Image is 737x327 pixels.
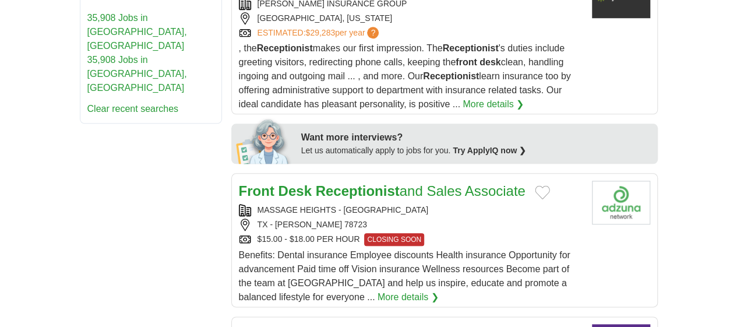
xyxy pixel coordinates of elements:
[301,131,651,145] div: Want more interviews?
[453,146,526,155] a: Try ApplyIQ now ❯
[367,27,379,38] span: ?
[535,185,550,199] button: Add to favorite jobs
[239,219,583,231] div: TX - [PERSON_NAME] 78723
[479,57,500,67] strong: desk
[239,204,583,216] div: MASSAGE HEIGHTS - [GEOGRAPHIC_DATA]
[239,183,274,199] strong: Front
[443,43,499,53] strong: Receptionist
[378,290,439,304] a: More details ❯
[456,57,477,67] strong: front
[87,104,179,114] a: Clear recent searches
[364,233,424,246] span: CLOSING SOON
[305,28,335,37] span: $29,283
[463,97,524,111] a: More details ❯
[239,12,583,24] div: [GEOGRAPHIC_DATA], [US_STATE]
[239,183,526,199] a: Front Desk Receptionistand Sales Associate
[239,43,571,109] span: , the makes our first impression. The 's duties include greeting visitors, redirecting phone call...
[316,183,400,199] strong: Receptionist
[239,233,583,246] div: $15.00 - $18.00 PER HOUR
[257,43,313,53] strong: Receptionist
[278,183,311,199] strong: Desk
[301,145,651,157] div: Let us automatically apply to jobs for you.
[236,117,292,164] img: apply-iq-scientist.png
[87,13,187,51] a: 35,908 Jobs in [GEOGRAPHIC_DATA], [GEOGRAPHIC_DATA]
[423,71,479,81] strong: Receptionist
[87,55,187,93] a: 35,908 Jobs in [GEOGRAPHIC_DATA], [GEOGRAPHIC_DATA]
[239,250,570,302] span: Benefits: Dental insurance Employee discounts Health insurance Opportunity for advancement Paid t...
[592,181,650,224] img: Company logo
[258,27,382,39] a: ESTIMATED:$29,283per year?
